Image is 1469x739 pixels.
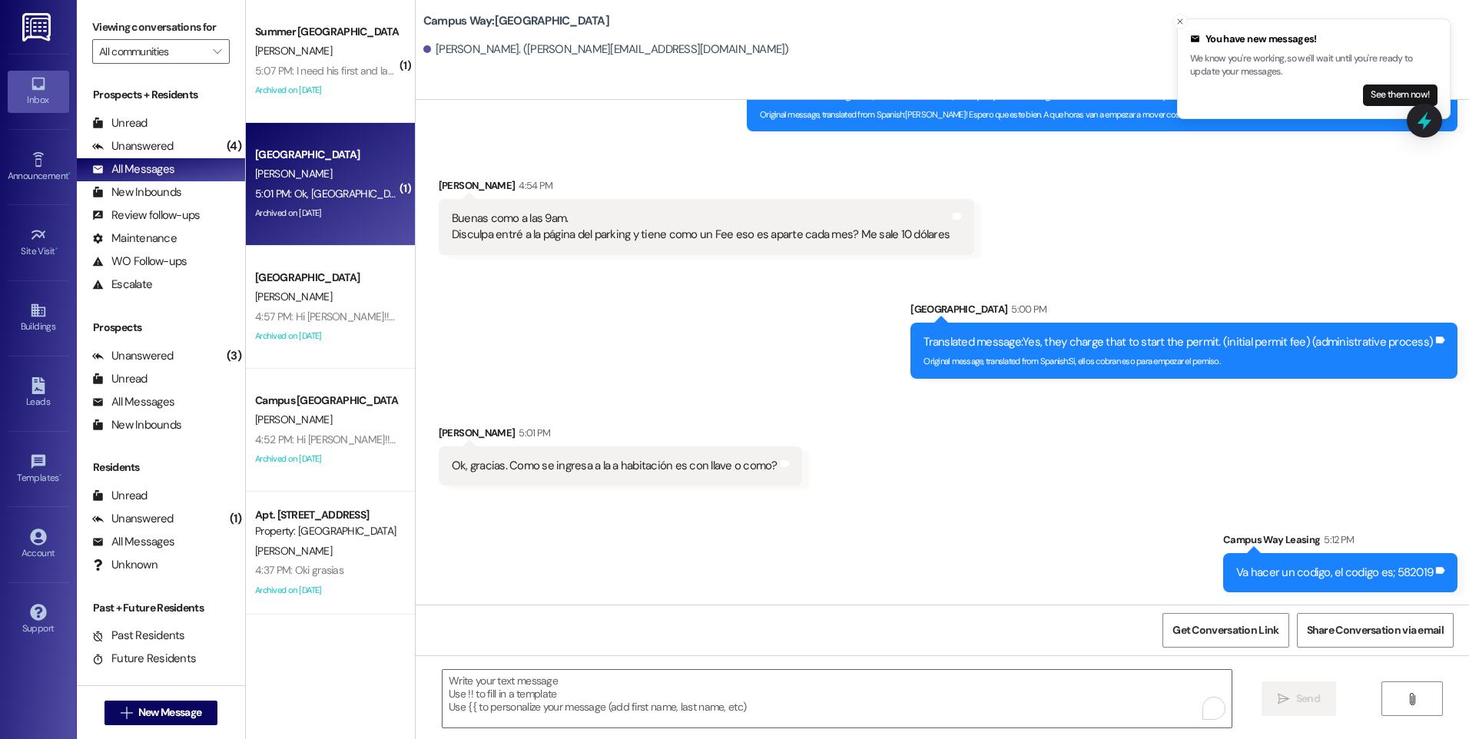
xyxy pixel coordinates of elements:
a: Account [8,524,69,565]
div: Archived on [DATE] [254,81,399,100]
div: (3) [223,344,245,368]
div: Archived on [DATE] [254,581,399,600]
input: All communities [99,39,205,64]
div: Unread [92,115,148,131]
div: All Messages [92,534,174,550]
div: Apt. [STREET_ADDRESS] [255,507,397,523]
div: Campus [GEOGRAPHIC_DATA] [255,393,397,409]
div: 5:01 PM [515,425,550,441]
a: Leads [8,373,69,414]
sub: Original message, translated from Spanish : Si, ellos cobran eso para empezar el pemiso. [924,356,1220,366]
i:  [1278,693,1289,705]
button: Close toast [1172,14,1188,29]
div: Property: [GEOGRAPHIC_DATA] [255,523,397,539]
div: Unread [92,371,148,387]
a: Templates • [8,449,69,490]
div: Va hacer un codigo, el codigo es; 582019 [1236,565,1433,581]
div: (4) [223,134,245,158]
span: [PERSON_NAME] [255,44,332,58]
button: New Message [104,701,218,725]
div: Residents [77,459,245,476]
div: Review follow-ups [92,207,200,224]
sub: Original message, translated from Spanish : [PERSON_NAME]! Espero que este bien. A que horas van ... [760,109,1221,120]
a: Inbox [8,71,69,112]
div: New Inbounds [92,184,181,200]
textarea: To enrich screen reader interactions, please activate Accessibility in Grammarly extension settings [443,670,1231,727]
div: Past + Future Residents [77,600,245,616]
div: 5:01 PM: Ok, [GEOGRAPHIC_DATA]. Como se ingresa a la a habitación es con llave o como? [255,187,659,200]
div: New Inbounds [92,417,181,433]
div: Apt. 13~[STREET_ADDRESS] [255,630,397,646]
i:  [121,707,132,719]
div: Unknown [92,557,158,573]
div: Campus Way Leasing [1223,532,1457,553]
i:  [213,45,221,58]
div: 5:00 PM [1007,301,1046,317]
div: Prospects [77,320,245,336]
div: Escalate [92,277,152,293]
p: We know you're working, so we'll wait until you're ready to update your messages. [1190,52,1437,79]
span: [PERSON_NAME] [255,290,332,303]
span: New Message [138,704,201,721]
div: All Messages [92,394,174,410]
span: Get Conversation Link [1172,622,1278,638]
div: [PERSON_NAME] [439,425,802,446]
a: Support [8,599,69,641]
button: See them now! [1363,85,1437,106]
div: Translated message: Yes, they charge that to start the permit. (initial permit fee) (administrati... [924,334,1433,350]
span: Share Conversation via email [1307,622,1444,638]
span: • [68,168,71,179]
span: Send [1296,691,1320,707]
b: Campus Way: [GEOGRAPHIC_DATA] [423,13,609,29]
img: ResiDesk Logo [22,13,54,41]
div: [GEOGRAPHIC_DATA] [910,301,1457,323]
div: 4:54 PM [515,177,552,194]
div: Summer [GEOGRAPHIC_DATA] [255,24,397,40]
a: Buildings [8,297,69,339]
a: Site Visit • [8,222,69,263]
span: [PERSON_NAME] [255,413,332,426]
div: Past Residents [92,628,185,644]
span: [PERSON_NAME] [255,544,332,558]
div: Prospects + Residents [77,87,245,103]
div: Archived on [DATE] [254,326,399,346]
div: You have new messages! [1190,31,1437,47]
div: [PERSON_NAME] [439,177,974,199]
div: Unanswered [92,138,174,154]
div: WO Follow-ups [92,254,187,270]
label: Viewing conversations for [92,15,230,39]
div: 5:12 PM [1320,532,1354,548]
span: [PERSON_NAME] [255,167,332,181]
div: Unanswered [92,348,174,364]
div: Future Residents [92,651,196,667]
span: • [59,470,61,481]
div: [GEOGRAPHIC_DATA] [255,270,397,286]
div: Ok, gracias. Como se ingresa a la a habitación es con llave o como? [452,458,778,474]
button: Share Conversation via email [1297,613,1454,648]
button: Get Conversation Link [1162,613,1288,648]
div: 4:37 PM: Oki grasias [255,563,343,577]
div: (1) [226,507,245,531]
div: Buenas como a las 9am. Disculpa entré a la página del parking y tiene como un Fee eso es aparte c... [452,210,950,244]
div: Archived on [DATE] [254,449,399,469]
div: Maintenance [92,230,177,247]
div: 5:07 PM: I need his first and last name and phone number as well :) [255,64,553,78]
div: Unanswered [92,511,174,527]
button: Send [1262,681,1336,716]
div: All Messages [92,161,174,177]
div: [PERSON_NAME]. ([PERSON_NAME][EMAIL_ADDRESS][DOMAIN_NAME]) [423,41,789,58]
div: Unread [92,488,148,504]
div: [GEOGRAPHIC_DATA] [255,147,397,163]
span: • [55,244,58,254]
i:  [1406,693,1418,705]
div: Archived on [DATE] [254,204,399,223]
